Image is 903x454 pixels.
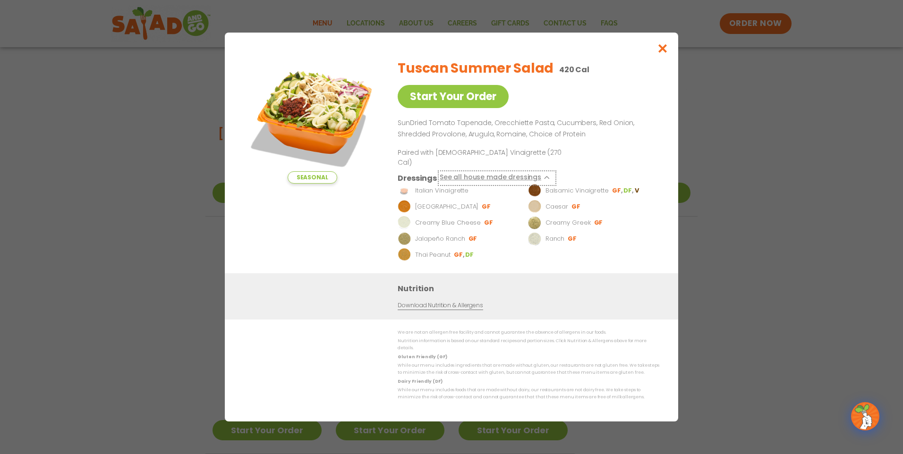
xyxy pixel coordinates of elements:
[528,216,541,229] img: Dressing preview image for Creamy Greek
[647,33,678,64] button: Close modal
[398,329,659,336] p: We are not an allergen free facility and cannot guarantee the absence of allergens in our foods.
[528,232,541,245] img: Dressing preview image for Ranch
[528,184,541,197] img: Dressing preview image for Balsamic Vinaigrette
[545,234,565,244] p: Ranch
[612,186,623,195] li: GF
[398,184,411,197] img: Dressing preview image for Italian Vinaigrette
[398,216,411,229] img: Dressing preview image for Creamy Blue Cheese
[559,64,589,76] p: 420 Cal
[469,235,478,243] li: GF
[398,85,509,108] a: Start Your Order
[398,172,437,184] h3: Dressings
[398,301,483,310] a: Download Nutrition & Allergens
[571,202,581,211] li: GF
[545,218,591,227] p: Creamy Greek
[398,118,656,140] p: SunDried Tomato Tapenade, Orecchiette Pasta, Cucumbers, Red Onion, Shredded Provolone, Arugula, R...
[623,186,634,195] li: DF
[415,234,465,244] p: Jalapeño Ranch
[415,186,469,195] p: Italian Vinaigrette
[398,387,659,401] p: While our menu includes foods that are made without dairy, our restaurants are not dairy free. We...
[484,219,494,227] li: GF
[545,202,568,211] p: Caesar
[398,362,659,377] p: While our menu includes ingredients that are made without gluten, our restaurants are not gluten ...
[398,337,659,352] p: Nutrition information is based on our standard recipes and portion sizes. Click Nutrition & Aller...
[415,250,451,260] p: Thai Peanut
[398,378,442,384] strong: Dairy Friendly (DF)
[545,186,609,195] p: Balsamic Vinaigrette
[398,232,411,245] img: Dressing preview image for Jalapeño Ranch
[440,172,554,184] button: See all house made dressings
[415,202,478,211] p: [GEOGRAPHIC_DATA]
[398,248,411,261] img: Dressing preview image for Thai Peanut
[568,235,578,243] li: GF
[398,148,572,168] p: Paired with [DEMOGRAPHIC_DATA] Vinaigrette (270 Cal)
[398,354,447,360] strong: Gluten Friendly (GF)
[465,251,475,259] li: DF
[528,200,541,213] img: Dressing preview image for Caesar
[454,251,465,259] li: GF
[288,171,337,184] span: Seasonal
[635,186,640,195] li: V
[246,51,378,184] img: Featured product photo for Tuscan Summer Salad
[594,219,604,227] li: GF
[415,218,481,227] p: Creamy Blue Cheese
[398,200,411,213] img: Dressing preview image for BBQ Ranch
[482,202,492,211] li: GF
[398,59,554,78] h2: Tuscan Summer Salad
[398,283,664,294] h3: Nutrition
[852,403,878,429] img: wpChatIcon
